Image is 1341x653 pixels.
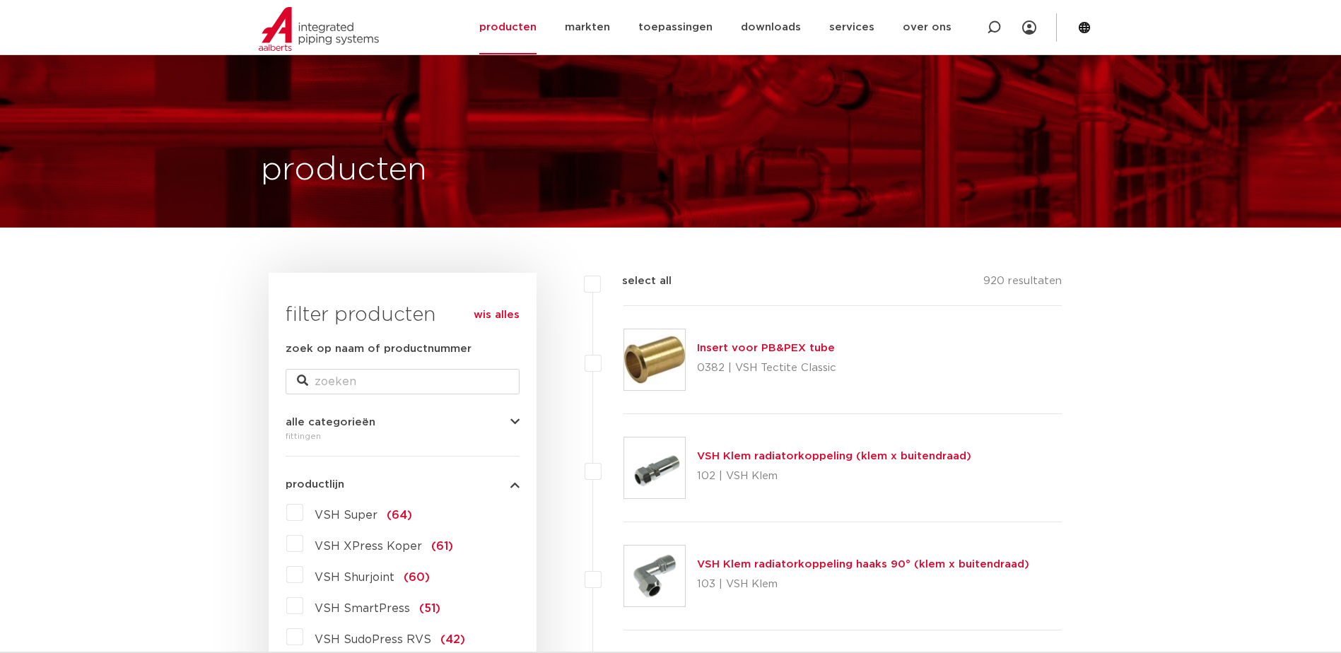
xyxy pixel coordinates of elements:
label: select all [601,273,672,290]
a: Insert voor PB&PEX tube [697,343,835,353]
span: VSH SudoPress RVS [315,634,431,645]
span: productlijn [286,479,344,490]
span: VSH Super [315,510,377,521]
span: VSH SmartPress [315,603,410,614]
span: VSH Shurjoint [315,572,394,583]
h1: producten [261,148,427,193]
span: (51) [419,603,440,614]
button: alle categorieën [286,417,520,428]
span: alle categorieën [286,417,375,428]
img: Thumbnail for VSH Klem radiatorkoppeling haaks 90° (klem x buitendraad) [624,546,685,606]
h3: filter producten [286,301,520,329]
img: Thumbnail for Insert voor PB&PEX tube [624,329,685,390]
p: 920 resultaten [983,273,1062,295]
img: Thumbnail for VSH Klem radiatorkoppeling (klem x buitendraad) [624,437,685,498]
span: (61) [431,541,453,552]
a: wis alles [474,307,520,324]
p: 103 | VSH Klem [697,573,1029,596]
a: VSH Klem radiatorkoppeling haaks 90° (klem x buitendraad) [697,559,1029,570]
span: (64) [387,510,412,521]
input: zoeken [286,369,520,394]
label: zoek op naam of productnummer [286,341,472,358]
span: (60) [404,572,430,583]
button: productlijn [286,479,520,490]
div: fittingen [286,428,520,445]
span: VSH XPress Koper [315,541,422,552]
p: 0382 | VSH Tectite Classic [697,357,836,380]
p: 102 | VSH Klem [697,465,971,488]
div: my IPS [1022,12,1036,43]
span: (42) [440,634,465,645]
a: VSH Klem radiatorkoppeling (klem x buitendraad) [697,451,971,461]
